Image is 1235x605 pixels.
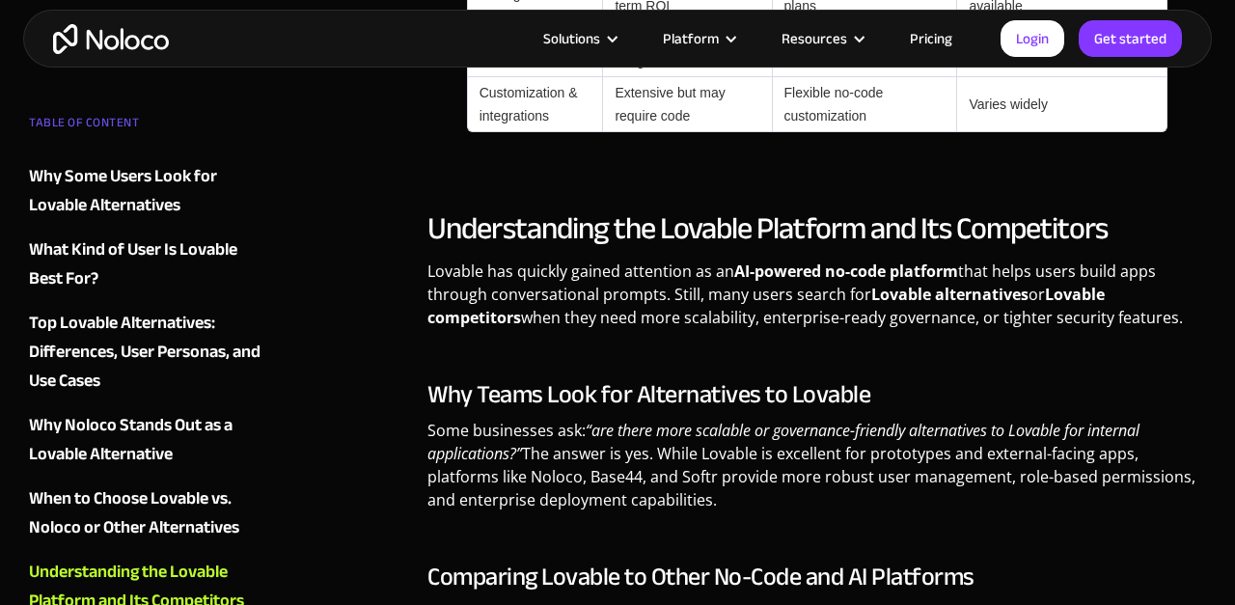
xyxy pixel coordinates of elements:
[782,26,847,51] div: Resources
[663,26,719,51] div: Platform
[467,77,603,132] td: Customization & integrations
[757,26,886,51] div: Resources
[543,26,600,51] div: Solutions
[427,563,1206,591] h3: Comparing Lovable to Other No-Code and AI Platforms
[1001,20,1064,57] a: Login
[602,77,771,132] td: Extensive but may require code
[29,162,262,220] a: Why Some Users Look for Lovable Alternatives
[427,284,1105,328] strong: Lovable competitors
[29,235,262,293] a: What Kind of User Is Lovable Best For?
[956,77,1166,132] td: Varies widely
[772,77,957,132] td: Flexible no-code customization
[871,284,1029,305] strong: Lovable alternatives
[427,380,1206,409] h3: Why Teams Look for Alternatives to Lovable
[639,26,757,51] div: Platform
[427,420,1139,464] em: “are there more scalable or governance-friendly alternatives to Lovable for internal applications?”
[886,26,976,51] a: Pricing
[427,260,1206,344] p: Lovable has quickly gained attention as an that helps users build apps through conversational pro...
[29,309,262,396] a: Top Lovable Alternatives: Differences, User Personas, and Use Cases‍
[1079,20,1182,57] a: Get started
[734,261,958,282] strong: AI-powered no-code platform
[427,209,1206,248] h2: Understanding the Lovable Platform and Its Competitors
[29,484,262,542] a: When to Choose Lovable vs. Noloco or Other Alternatives
[29,411,262,469] a: Why Noloco Stands Out as a Lovable Alternative
[519,26,639,51] div: Solutions
[427,419,1206,526] p: Some businesses ask: The answer is yes. While Lovable is excellent for prototypes and external-fa...
[29,108,262,147] div: TABLE OF CONTENT
[53,24,169,54] a: home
